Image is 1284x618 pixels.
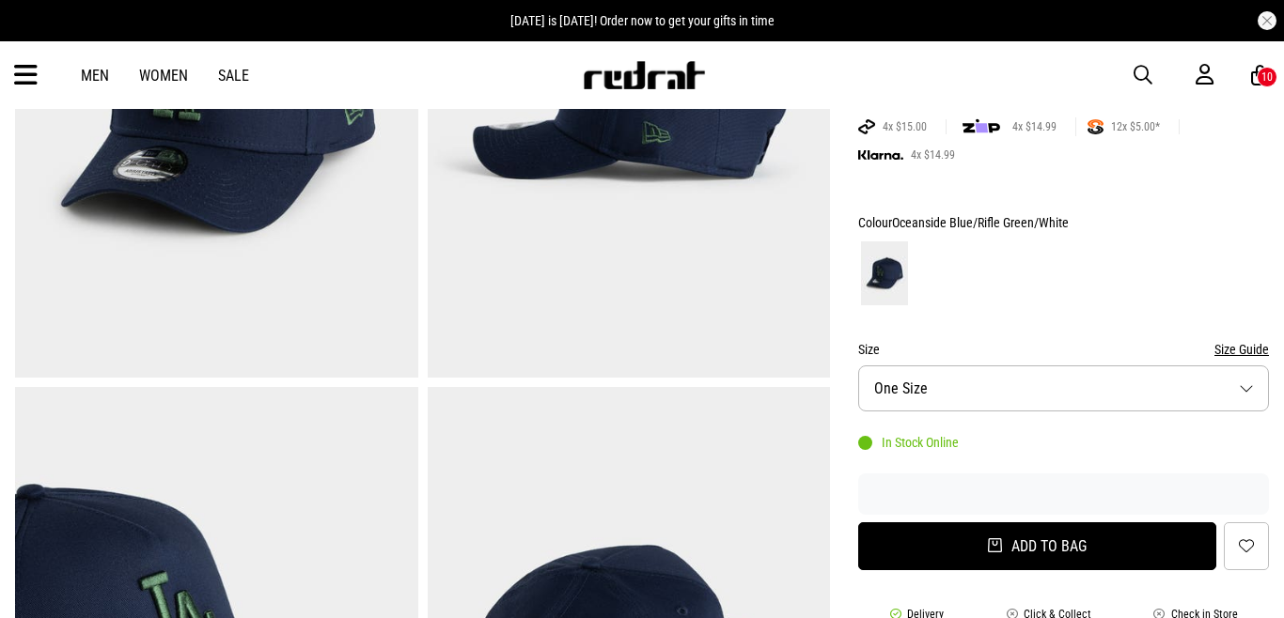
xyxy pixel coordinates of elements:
div: 10 [1261,70,1273,84]
span: [DATE] is [DATE]! Order now to get your gifts in time [510,13,775,28]
iframe: Customer reviews powered by Trustpilot [858,485,1269,503]
span: 4x $15.00 [875,119,934,134]
img: Redrat logo [582,61,706,89]
span: Oceanside Blue/Rifle Green/White [892,215,1069,230]
div: Size [858,338,1269,361]
img: Oceanside Blue/Rifle Green/White [861,241,908,305]
div: In Stock Online [858,435,959,450]
a: Sale [218,67,249,85]
button: Size Guide [1214,338,1269,361]
span: 4x $14.99 [903,147,963,162]
a: Men [81,67,109,85]
a: Women [139,67,188,85]
div: Colour [858,211,1269,234]
img: zip [963,117,1000,136]
span: 4x $14.99 [1005,119,1064,134]
span: One Size [874,379,928,397]
span: 12x $5.00* [1104,119,1167,134]
img: SPLITPAY [1088,119,1104,134]
img: AFTERPAY [858,119,875,134]
button: One Size [858,365,1269,411]
button: Open LiveChat chat widget [15,8,71,64]
img: KLARNA [858,150,903,161]
a: 10 [1251,66,1269,85]
button: Add to bag [858,522,1216,570]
